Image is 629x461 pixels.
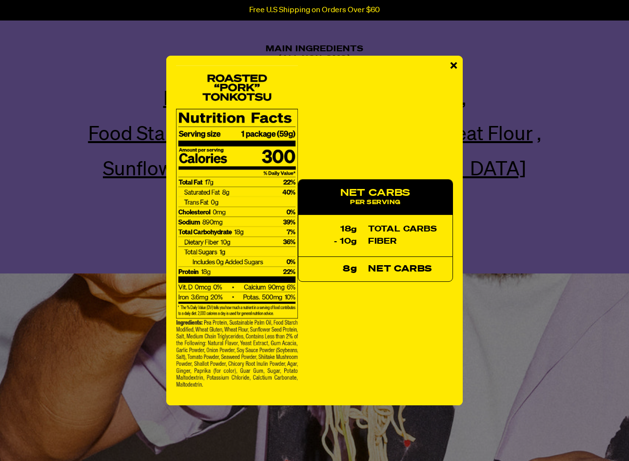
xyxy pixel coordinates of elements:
div: total carbs [368,225,446,234]
div: 18g [305,225,357,234]
iframe: Marketing Popup [5,417,92,456]
div: net carbs [368,265,445,273]
div: fiber [368,237,446,246]
span: × [450,56,458,78]
img: Nutrition Facts [176,65,298,391]
p: Free U.S Shipping on Orders Over $60 [249,6,380,15]
div: - 10g [305,237,357,246]
h4: NET CARBS [306,188,445,198]
div: 8g [306,265,357,273]
p: Per Serving [306,198,445,207]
